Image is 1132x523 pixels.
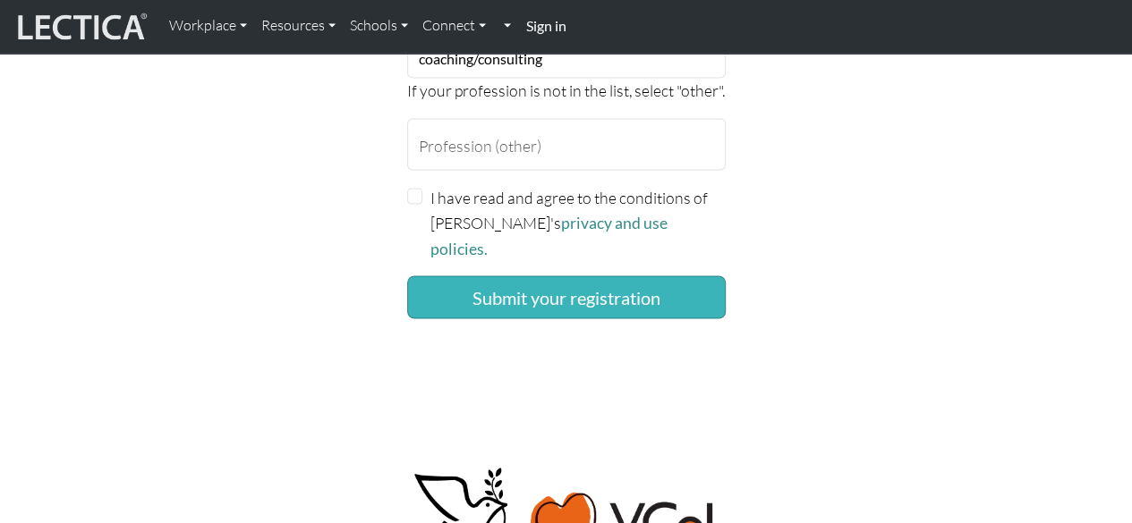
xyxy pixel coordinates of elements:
[407,118,726,170] input: Profession (other)
[162,7,254,45] a: Workplace
[343,7,415,45] a: Schools
[407,275,726,318] button: Submit your registration
[415,7,493,45] a: Connect
[13,10,148,44] img: lecticalive
[525,17,566,34] strong: Sign in
[430,213,668,257] a: privacy and use policies.
[254,7,343,45] a: Resources
[430,184,726,261] label: I have read and agree to the conditions of [PERSON_NAME]'s
[518,7,573,46] a: Sign in
[407,80,725,100] span: If your profession is not in the list, select "other".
